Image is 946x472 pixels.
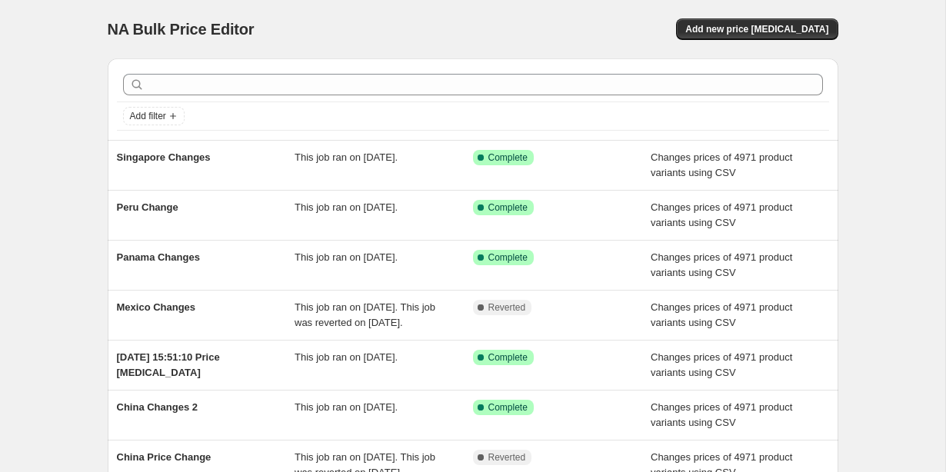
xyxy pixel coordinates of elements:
span: This job ran on [DATE]. [295,351,398,363]
span: Reverted [488,451,526,464]
span: Complete [488,401,528,414]
span: This job ran on [DATE]. [295,201,398,213]
span: Complete [488,351,528,364]
span: Panama Changes [117,251,200,263]
span: Add filter [130,110,166,122]
span: Peru Change [117,201,178,213]
span: [DATE] 15:51:10 Price [MEDICAL_DATA] [117,351,220,378]
span: Mexico Changes [117,301,196,313]
span: Changes prices of 4971 product variants using CSV [651,301,792,328]
span: China Price Change [117,451,212,463]
span: Complete [488,251,528,264]
span: This job ran on [DATE]. [295,401,398,413]
span: This job ran on [DATE]. [295,251,398,263]
span: Changes prices of 4971 product variants using CSV [651,251,792,278]
span: NA Bulk Price Editor [108,21,255,38]
span: This job ran on [DATE]. This job was reverted on [DATE]. [295,301,435,328]
span: Reverted [488,301,526,314]
span: Changes prices of 4971 product variants using CSV [651,151,792,178]
button: Add filter [123,107,185,125]
span: This job ran on [DATE]. [295,151,398,163]
span: Add new price [MEDICAL_DATA] [685,23,828,35]
span: Changes prices of 4971 product variants using CSV [651,351,792,378]
span: Singapore Changes [117,151,211,163]
span: Changes prices of 4971 product variants using CSV [651,201,792,228]
button: Add new price [MEDICAL_DATA] [676,18,838,40]
span: China Changes 2 [117,401,198,413]
span: Changes prices of 4971 product variants using CSV [651,401,792,428]
span: Complete [488,151,528,164]
span: Complete [488,201,528,214]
